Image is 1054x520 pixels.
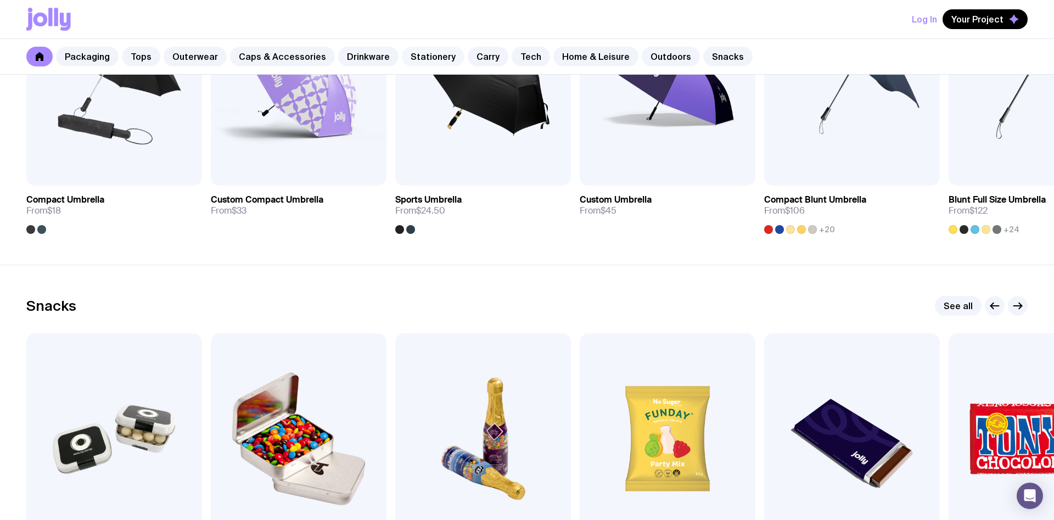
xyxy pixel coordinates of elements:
[26,205,61,216] span: From
[416,205,445,216] span: $24.50
[164,47,227,66] a: Outerwear
[395,186,571,234] a: Sports UmbrellaFrom$24.50
[580,186,755,225] a: Custom UmbrellaFrom$45
[47,205,61,216] span: $18
[642,47,700,66] a: Outdoors
[553,47,638,66] a: Home & Leisure
[402,47,464,66] a: Stationery
[468,47,508,66] a: Carry
[703,47,753,66] a: Snacks
[122,47,160,66] a: Tops
[949,194,1046,205] h3: Blunt Full Size Umbrella
[785,205,805,216] span: $106
[764,205,805,216] span: From
[395,194,462,205] h3: Sports Umbrella
[951,14,1003,25] span: Your Project
[580,205,616,216] span: From
[26,194,104,205] h3: Compact Umbrella
[764,194,866,205] h3: Compact Blunt Umbrella
[230,47,335,66] a: Caps & Accessories
[26,298,76,314] h2: Snacks
[819,225,835,234] span: +20
[943,9,1028,29] button: Your Project
[56,47,119,66] a: Packaging
[912,9,937,29] button: Log In
[211,186,386,225] a: Custom Compact UmbrellaFrom$33
[969,205,988,216] span: $122
[512,47,550,66] a: Tech
[26,186,202,234] a: Compact UmbrellaFrom$18
[935,296,982,316] a: See all
[1003,225,1019,234] span: +24
[1017,483,1043,509] div: Open Intercom Messenger
[211,205,246,216] span: From
[580,194,652,205] h3: Custom Umbrella
[764,186,940,234] a: Compact Blunt UmbrellaFrom$106+20
[232,205,246,216] span: $33
[211,194,323,205] h3: Custom Compact Umbrella
[949,205,988,216] span: From
[395,205,445,216] span: From
[338,47,399,66] a: Drinkware
[601,205,616,216] span: $45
